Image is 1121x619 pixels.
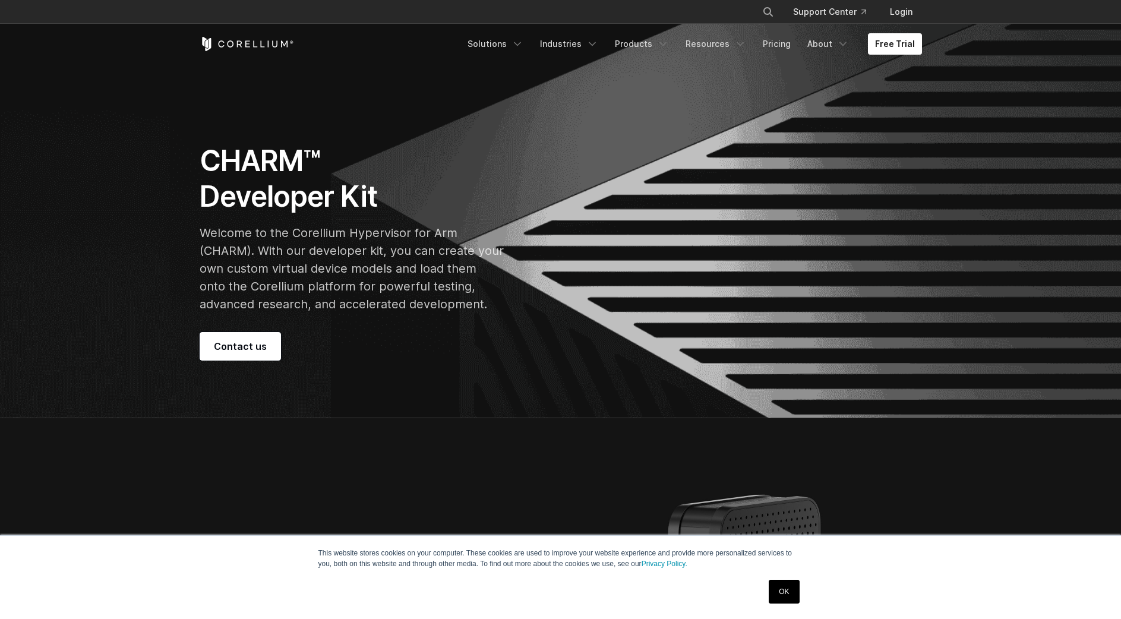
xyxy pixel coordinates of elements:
h1: CHARM™ Developer Kit [200,143,504,214]
a: Free Trial [868,33,922,55]
a: Login [880,1,922,23]
a: Privacy Policy. [642,560,687,568]
a: Products [608,33,676,55]
a: Corellium Home [200,37,294,51]
a: Pricing [756,33,798,55]
p: This website stores cookies on your computer. These cookies are used to improve your website expe... [318,548,803,569]
a: About [800,33,856,55]
a: Solutions [460,33,530,55]
a: OK [769,580,799,604]
div: Navigation Menu [748,1,922,23]
button: Search [757,1,779,23]
p: Welcome to the Corellium Hypervisor for Arm (CHARM). With our developer kit, you can create your ... [200,224,504,313]
a: Support Center [784,1,876,23]
a: Contact us [200,332,281,361]
div: Navigation Menu [460,33,922,55]
a: Industries [533,33,605,55]
a: Resources [678,33,753,55]
span: Contact us [214,339,267,353]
